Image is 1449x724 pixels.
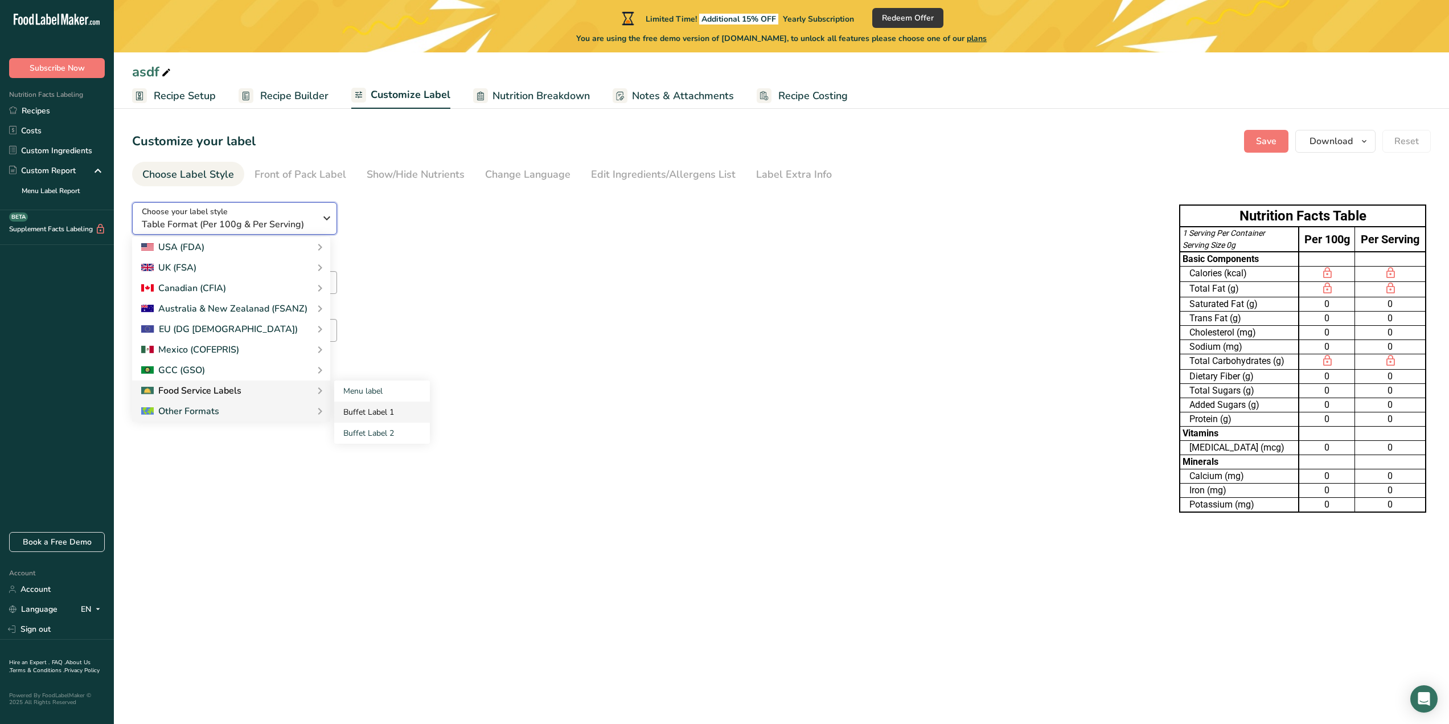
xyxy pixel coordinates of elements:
[1180,252,1299,267] td: Basic Components
[1180,469,1299,484] td: Calcium (mg)
[1180,370,1299,384] td: Dietary Fiber (g)
[1183,227,1296,239] div: 1 Serving Per Container
[1357,340,1423,354] div: 0
[613,83,734,109] a: Notes & Attachments
[783,14,854,24] span: Yearly Subscription
[9,165,76,177] div: Custom Report
[334,381,430,402] a: Menu label
[882,12,934,24] span: Redeem Offer
[576,32,987,44] span: You are using the free demo version of [DOMAIN_NAME], to unlock all features please choose one of...
[132,62,173,82] div: asdf
[1256,134,1276,148] span: Save
[1394,134,1419,148] span: Reset
[9,58,105,78] button: Subscribe Now
[260,88,329,104] span: Recipe Builder
[1180,326,1299,340] td: Cholesterol (mg)
[132,83,216,109] a: Recipe Setup
[1180,498,1299,513] td: Potassium (mg)
[9,212,28,222] div: BETA
[1410,685,1438,713] div: Open Intercom Messenger
[872,8,943,28] button: Redeem Offer
[30,62,85,74] span: Subscribe Now
[699,14,778,24] span: Additional 15% OFF
[64,666,100,674] a: Privacy Policy
[1357,398,1423,412] div: 0
[1302,441,1352,455] div: 0
[351,82,450,109] a: Customize Label
[1355,227,1426,252] td: Per Serving
[1302,340,1352,354] div: 0
[485,167,570,182] div: Change Language
[141,281,226,295] div: Canadian (CFIA)
[1302,384,1352,398] div: 0
[492,88,590,104] span: Nutrition Breakdown
[1295,130,1376,153] button: Download
[141,363,205,377] div: GCC (GSO)
[1357,498,1423,512] div: 0
[757,83,848,109] a: Recipe Costing
[1302,297,1352,311] div: 0
[1180,441,1299,455] td: [MEDICAL_DATA] (mcg)
[1357,326,1423,339] div: 0
[142,218,315,231] span: Table Format (Per 100g & Per Serving)
[473,83,590,109] a: Nutrition Breakdown
[1310,134,1353,148] span: Download
[1302,484,1352,497] div: 0
[1302,312,1352,325] div: 0
[1180,398,1299,412] td: Added Sugars (g)
[9,532,105,552] a: Book a Free Demo
[1382,130,1431,153] button: Reset
[1226,240,1235,249] span: 0g
[1180,340,1299,354] td: Sodium (mg)
[141,384,241,398] div: Food Service Labels
[1302,412,1352,426] div: 0
[1357,412,1423,426] div: 0
[1180,427,1299,441] td: Vitamins
[1302,398,1352,412] div: 0
[141,240,204,254] div: USA (FDA)
[1180,205,1426,227] th: Nutrition Facts Table
[1302,469,1352,483] div: 0
[967,33,987,44] span: plans
[132,132,256,151] h1: Customize your label
[1180,354,1299,370] td: Total Carbohydrates (g)
[154,88,216,104] span: Recipe Setup
[239,83,329,109] a: Recipe Builder
[1180,297,1299,312] td: Saturated Fat (g)
[756,167,832,182] div: Label Extra Info
[141,322,298,336] div: EU (DG [DEMOGRAPHIC_DATA])
[1180,384,1299,398] td: Total Sugars (g)
[1244,130,1288,153] button: Save
[81,603,105,616] div: EN
[1180,412,1299,427] td: Protein (g)
[141,343,239,357] div: Mexico (COFEPRIS)
[142,206,228,218] span: Choose your label style
[371,87,450,103] span: Customize Label
[9,692,105,706] div: Powered By FoodLabelMaker © 2025 All Rights Reserved
[142,167,234,182] div: Choose Label Style
[1180,312,1299,326] td: Trans Fat (g)
[334,402,430,423] a: Buffet Label 1
[1357,370,1423,383] div: 0
[1302,498,1352,512] div: 0
[1357,297,1423,311] div: 0
[141,302,307,316] div: Australia & New Zealanad (FSANZ)
[52,658,65,666] a: FAQ .
[9,658,50,666] a: Hire an Expert .
[132,202,337,235] button: Choose your label style Table Format (Per 100g & Per Serving)
[1357,484,1423,497] div: 0
[1180,267,1299,282] td: Calories (kcal)
[778,88,848,104] span: Recipe Costing
[1183,240,1225,249] span: Serving Size
[1357,384,1423,398] div: 0
[1302,370,1352,383] div: 0
[1357,312,1423,325] div: 0
[334,423,430,444] a: Buffet Label 2
[1180,282,1299,297] td: Total Fat (g)
[141,366,154,374] img: 2Q==
[1180,484,1299,498] td: Iron (mg)
[619,11,854,25] div: Limited Time!
[1302,326,1352,339] div: 0
[141,404,219,418] div: Other Formats
[1180,455,1299,469] td: Minerals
